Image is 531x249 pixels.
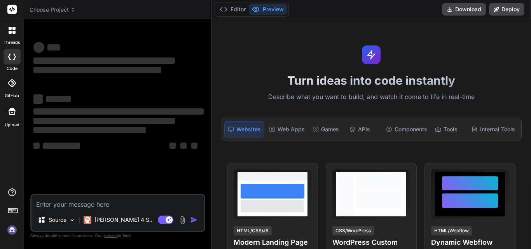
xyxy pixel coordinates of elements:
p: Always double-check its answers. Your in Bind [30,232,205,239]
span: ‌ [33,108,204,115]
span: ‌ [33,57,175,64]
label: code [7,65,17,72]
div: Websites [224,121,264,138]
button: Preview [249,4,287,15]
div: Web Apps [266,121,308,138]
span: ‌ [33,94,43,104]
p: [PERSON_NAME] 4 S.. [94,216,152,224]
div: Games [309,121,344,138]
div: APIs [346,121,381,138]
img: Pick Models [69,217,75,223]
img: signin [5,223,19,237]
div: HTML/CSS/JS [234,226,272,235]
div: Components [383,121,430,138]
div: Internal Tools [468,121,518,138]
img: Claude 4 Sonnet [84,216,91,224]
span: ‌ [169,143,176,149]
span: Choose Project [30,6,76,14]
div: Tools [432,121,467,138]
span: ‌ [33,118,175,124]
button: Editor [217,4,249,15]
label: GitHub [5,92,19,99]
button: Download [442,3,486,16]
span: ‌ [180,143,187,149]
span: ‌ [33,127,146,133]
label: threads [3,39,20,46]
p: Describe what you want to build, and watch it come to life in real-time [216,92,526,102]
span: ‌ [33,67,161,73]
span: ‌ [46,96,71,102]
div: CSS/WordPress [332,226,374,235]
div: HTML/Webflow [431,226,472,235]
h4: Modern Landing Page [234,237,311,248]
h1: Turn ideas into code instantly [216,73,526,87]
span: privacy [104,233,118,238]
img: icon [190,216,198,224]
span: ‌ [43,143,80,149]
label: Upload [5,122,19,128]
button: Deploy [489,3,524,16]
p: Source [49,216,66,224]
span: ‌ [47,44,60,50]
span: ‌ [191,143,197,149]
span: ‌ [33,42,44,53]
img: attachment [178,216,187,225]
span: ‌ [33,143,40,149]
